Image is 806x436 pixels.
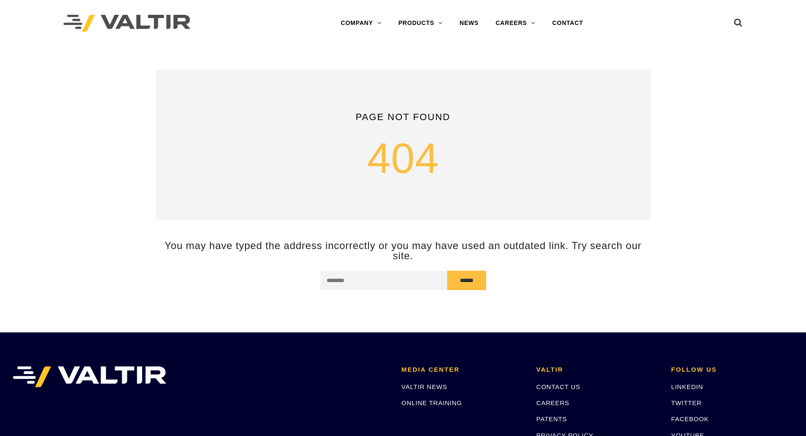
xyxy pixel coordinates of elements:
[671,399,701,406] a: TWITTER
[63,15,190,32] img: Valtir
[168,112,638,122] h3: Page not found
[487,15,544,32] a: CAREERS
[536,366,659,373] h2: VALTIR
[156,241,651,261] p: You may have typed the address incorrectly or you may have used an outdated link. Try search our ...
[536,383,580,390] a: CONTACT US
[13,366,166,387] img: VALTIR
[390,15,451,32] a: PRODUCTS
[402,399,462,406] a: ONLINE TRAINING
[536,415,567,422] a: PATENTS
[536,399,569,406] a: CAREERS
[332,15,390,32] a: COMPANY
[671,415,709,422] a: FACEBOOK
[671,383,703,390] a: LINKEDIN
[451,15,487,32] a: NEWS
[168,135,638,181] h1: 404
[402,366,524,373] h2: MEDIA CENTER
[544,15,591,32] a: CONTACT
[671,366,793,373] h2: FOLLOW US
[402,383,447,390] a: VALTIR NEWS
